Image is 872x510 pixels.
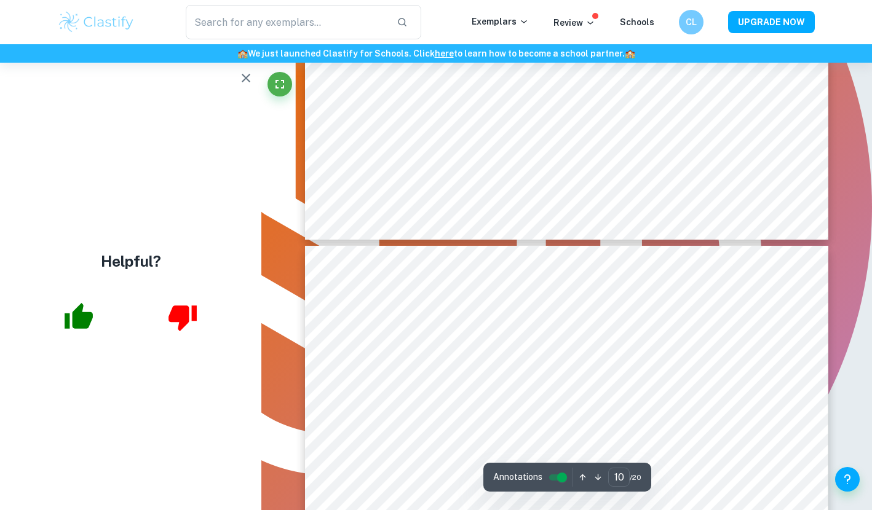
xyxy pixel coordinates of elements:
img: Clastify logo [57,10,135,34]
input: Search for any exemplars... [186,5,387,39]
span: Annotations [493,471,542,484]
p: Exemplars [472,15,529,28]
h6: We just launched Clastify for Schools. Click to learn how to become a school partner. [2,47,870,60]
span: 🏫 [237,49,248,58]
a: here [435,49,454,58]
a: Schools [620,17,654,27]
h6: CL [684,15,699,29]
button: CL [679,10,704,34]
span: 🏫 [625,49,635,58]
button: Help and Feedback [835,467,860,492]
p: Review [553,16,595,29]
h4: Helpful? [101,250,161,272]
button: UPGRADE NOW [728,11,815,33]
button: Fullscreen [268,72,292,96]
span: / 20 [630,472,641,483]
